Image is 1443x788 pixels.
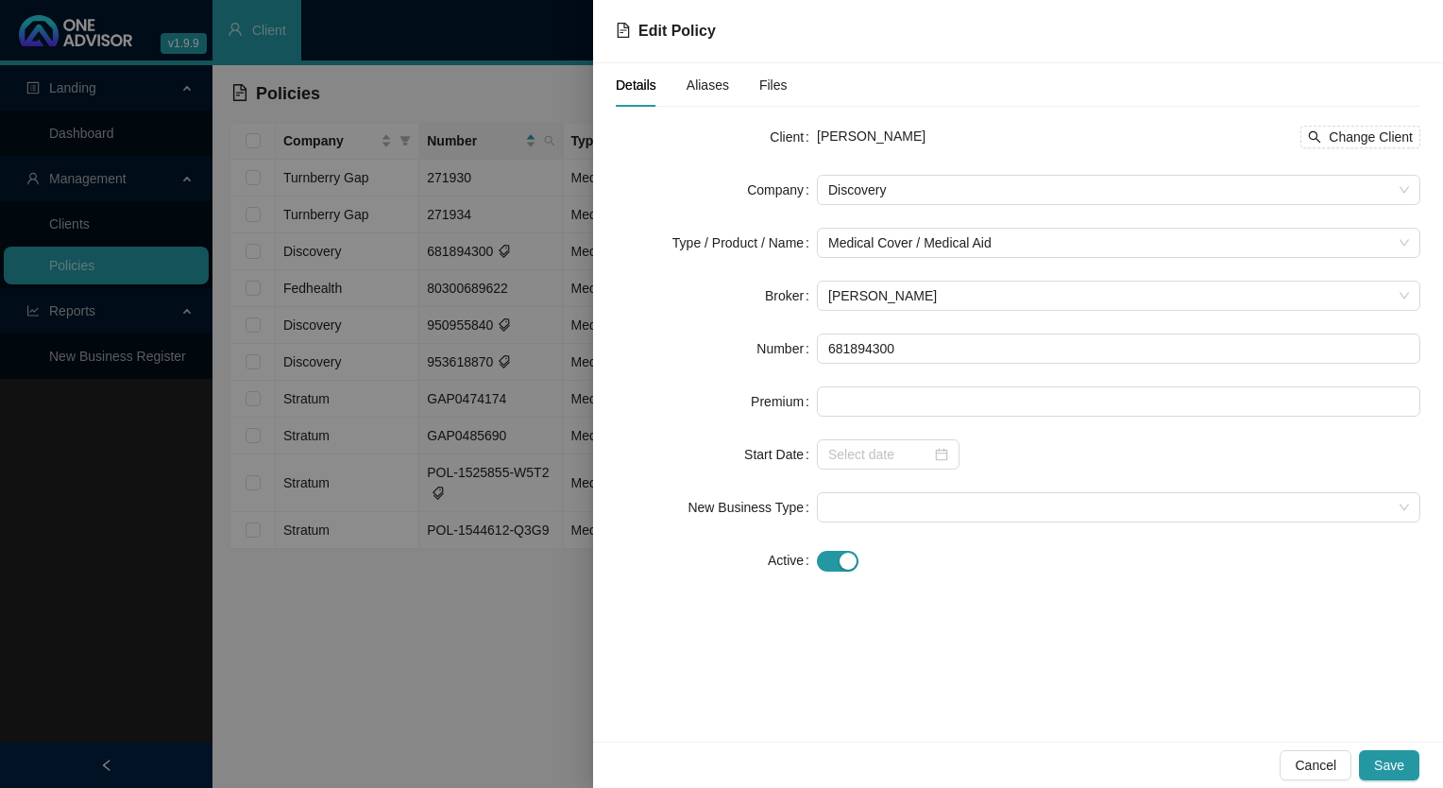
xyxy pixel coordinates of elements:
label: Client [770,122,817,152]
span: Save [1374,755,1404,776]
label: Active [768,545,817,575]
span: Details [616,78,656,92]
span: Chanel Francis [828,282,1409,310]
input: Select date [828,444,931,465]
span: [PERSON_NAME] [817,128,925,144]
span: Change Client [1329,127,1413,147]
button: Cancel [1280,750,1351,780]
button: Change Client [1300,126,1420,148]
label: Start Date [744,439,817,470]
label: Company [747,175,817,205]
span: Aliases [687,78,729,92]
label: New Business Type [688,492,817,522]
span: Edit Policy [638,23,716,39]
span: Discovery [828,176,1409,204]
label: Type / Product / Name [672,228,817,258]
label: Number [756,334,817,364]
label: Premium [751,386,817,417]
span: search [1308,130,1321,144]
span: Files [759,78,788,92]
button: Save [1359,750,1419,780]
span: Medical Cover / Medical Aid [828,229,1409,257]
span: Cancel [1295,755,1336,776]
label: Broker [765,281,817,311]
span: file-text [616,23,631,38]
